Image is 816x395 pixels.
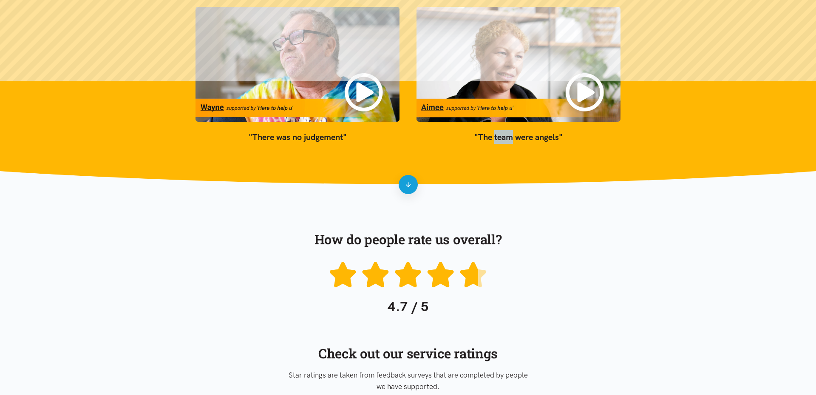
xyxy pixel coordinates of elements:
img: The team were angels video [416,7,620,122]
blockquote: "The team were angels" [416,130,620,144]
h2: Check out our service ratings [288,345,529,363]
h2: How do people rate us overall? [288,231,529,249]
blockquote: "There was no judgement" [195,130,399,144]
img: There was no judgement video [195,7,399,122]
p: 4.7 / 5 [329,296,487,318]
p: Star ratings are taken from feedback surveys that are completed by people we have supported. [288,369,529,392]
